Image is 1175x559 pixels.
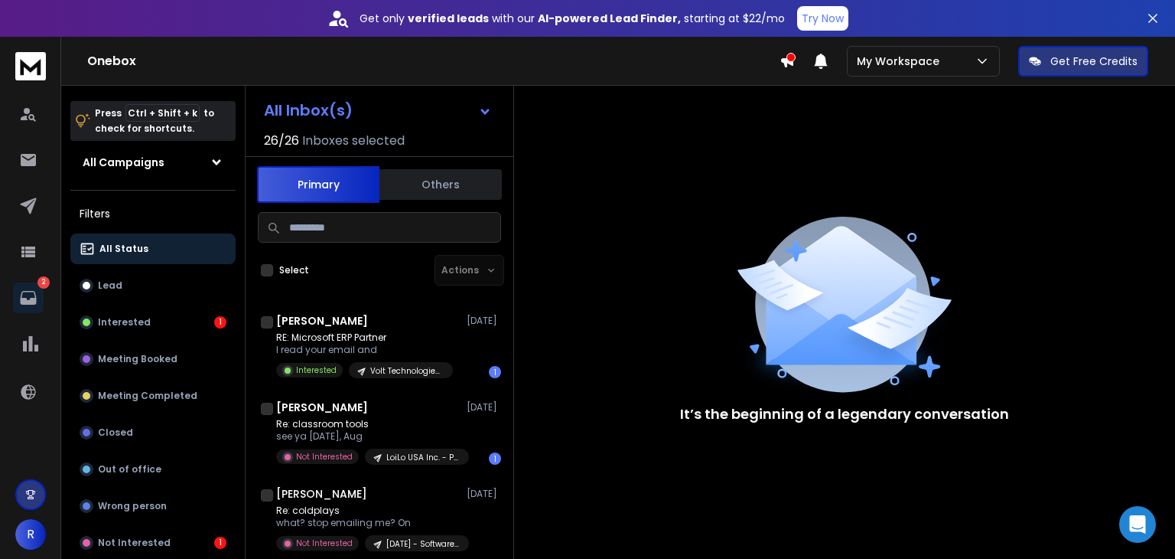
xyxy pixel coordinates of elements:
p: see ya [DATE], Aug [276,430,460,443]
button: All Campaigns [70,147,236,178]
p: Get only with our starting at $22/mo [360,11,785,26]
h1: [PERSON_NAME] [276,400,368,415]
p: Closed [98,427,133,439]
label: Select [279,264,309,276]
button: Meeting Booked [70,344,236,374]
p: All Status [99,243,148,255]
p: [DATE] [467,401,501,414]
button: Meeting Completed [70,381,236,411]
div: 1 [214,316,226,329]
button: Primary [257,166,379,203]
button: Not Interested1 [70,528,236,558]
img: logo [15,52,46,80]
p: 2 [37,276,50,289]
button: Closed [70,417,236,448]
strong: AI-powered Lead Finder, [538,11,681,26]
h1: Onebox [87,52,780,70]
p: RE: Microsoft ERP Partner [276,332,453,344]
h1: All Campaigns [83,155,164,170]
button: All Inbox(s) [252,95,504,126]
p: [DATE] [467,488,501,500]
h1: [PERSON_NAME] [276,486,367,502]
p: Lead [98,279,122,292]
h3: Inboxes selected [302,132,405,150]
p: Get Free Credits [1050,54,1138,69]
p: Out of office [98,463,161,476]
p: [DATE] [467,315,501,327]
button: R [15,519,46,550]
p: what? stop emailing me? On [276,517,460,529]
p: Volt Technologies - Proj 1 - Camp 2 of 2 [370,365,444,377]
h3: Filters [70,203,236,224]
p: Not Interested [296,451,353,463]
p: My Workspace [857,54,946,69]
p: [DATE] - Software Companies in [US_STATE] [386,538,460,550]
button: Out of office [70,454,236,485]
p: Interested [296,364,337,376]
h1: [PERSON_NAME] [276,313,368,329]
p: Wrong person [98,500,167,512]
h1: All Inbox(s) [264,103,353,118]
button: Interested1 [70,307,236,338]
p: It’s the beginning of a legendary conversation [680,404,1009,425]
button: Get Free Credits [1018,46,1148,77]
button: Others [379,168,502,201]
p: I read your email and [276,344,453,356]
div: 1 [214,537,226,549]
button: Wrong person [70,491,236,521]
p: Try Now [802,11,844,26]
p: Meeting Completed [98,390,197,402]
span: 26 / 26 [264,132,299,150]
p: Re: coldplays [276,505,460,517]
p: Meeting Booked [98,353,177,365]
button: All Status [70,234,236,264]
div: 1 [489,453,501,465]
p: Not Interested [98,537,171,549]
strong: verified leads [408,11,489,26]
p: Interested [98,316,151,329]
p: Press to check for shortcuts. [95,106,214,136]
p: LoiLo USA Inc. - Proj 1 - Camp 2 of 1.5 [386,452,460,463]
div: Open Intercom Messenger [1119,506,1156,543]
p: Re: classroom tools [276,418,460,430]
p: Not Interested [296,538,353,549]
a: 2 [13,283,44,313]
button: Try Now [797,6,848,31]
button: Lead [70,270,236,301]
span: Ctrl + Shift + k [125,104,200,122]
div: 1 [489,366,501,378]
